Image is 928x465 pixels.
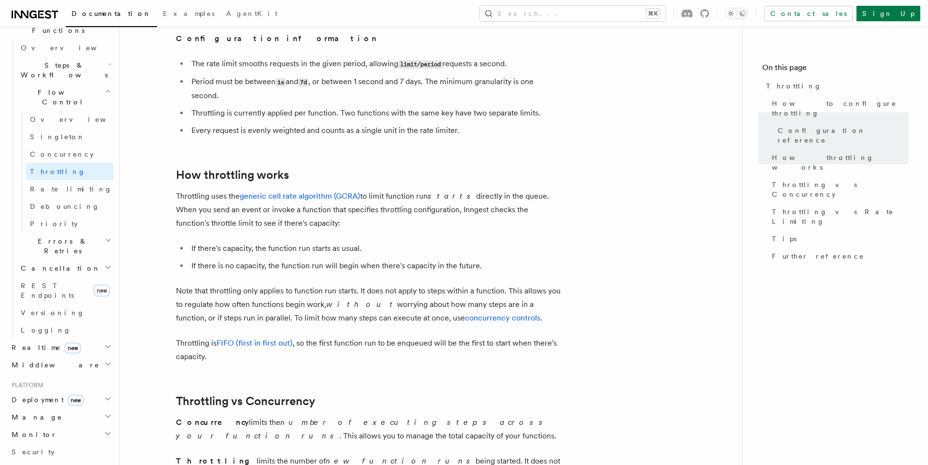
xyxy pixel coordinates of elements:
span: Overview [21,44,120,52]
span: new [68,395,84,406]
button: Cancellation [17,260,114,277]
p: Throttling uses the to limit function run directly in the queue. When you send an event or invoke... [176,189,563,230]
span: Versioning [21,309,85,317]
kbd: ⌘K [646,9,660,18]
span: Examples [163,10,215,17]
span: Overview [30,116,130,123]
a: Configuration reference [774,122,909,149]
li: Every request is evenly weighted and counts as a single unit in the rate limiter. [188,124,563,137]
a: Overview [26,111,114,128]
span: Steps & Workflows [17,60,108,80]
p: Note that throttling only applies to function run starts. It does not apply to steps within a fun... [176,284,563,325]
span: Flow Control [17,87,105,107]
a: Contact sales [764,6,853,21]
em: starts [428,191,476,201]
a: How throttling works [176,168,289,182]
div: Flow Control [17,111,114,232]
em: number of executing steps across your function runs [176,418,548,440]
strong: Configuration information [176,34,377,43]
a: Further reference [768,247,909,265]
span: Logging [21,326,71,334]
button: Manage [8,408,114,426]
a: REST Endpointsnew [17,277,114,304]
span: Tips [772,234,797,244]
span: Debouncing [30,203,100,210]
span: AgentKit [226,10,277,17]
a: Throttling vs Concurrency [768,176,909,203]
a: FIFO (first in first out) [217,338,292,348]
a: How to configure throttling [768,95,909,122]
button: Deploymentnew [8,391,114,408]
code: 1s [275,78,286,87]
a: Throttling vs Concurrency [176,394,315,408]
span: new [65,343,81,353]
button: Flow Control [17,84,114,111]
button: Steps & Workflows [17,57,114,84]
span: Deployment [8,395,84,405]
a: Overview [17,39,114,57]
span: Throttling vs Rate Limiting [772,207,909,226]
li: Period must be between and , or between 1 second and 7 days. The minimum granularity is one second. [188,75,563,102]
span: Monitor [8,430,57,439]
a: generic cell rate algorithm (GCRA) [240,191,360,201]
button: Errors & Retries [17,232,114,260]
p: Throttling is , so the first function run to be enqueued will be the first to start when there's ... [176,336,563,363]
span: Cancellation [17,263,101,273]
span: Throttling [30,168,86,175]
span: Errors & Retries [17,236,105,256]
span: Priority [30,220,78,228]
a: Singleton [26,128,114,145]
a: Tips [768,230,909,247]
button: Middleware [8,356,114,374]
span: Throttling [766,81,822,91]
a: Rate limiting [26,180,114,198]
button: Search...⌘K [480,6,666,21]
code: limit/period [398,60,442,69]
a: Throttling [762,77,909,95]
span: Security [12,448,55,456]
a: Security [8,443,114,461]
span: Manage [8,412,62,422]
span: Throttling vs Concurrency [772,180,909,199]
a: Examples [157,3,220,26]
span: REST Endpoints [21,282,74,299]
span: How to configure throttling [772,99,909,118]
strong: Concurrency [176,418,249,427]
a: Priority [26,215,114,232]
span: How throttling works [772,153,909,172]
code: 7d [298,78,308,87]
a: Throttling [26,163,114,180]
a: Versioning [17,304,114,321]
button: Realtimenew [8,339,114,356]
li: The rate limit smooths requests in the given period, allowing requests a second. [188,57,563,71]
a: How throttling works [768,149,909,176]
a: Documentation [66,3,157,27]
a: Sign Up [856,6,920,21]
span: Platform [8,381,43,389]
a: Throttling vs Rate Limiting [768,203,909,230]
li: If there's capacity, the function run starts as usual. [188,242,563,255]
span: Further reference [772,251,864,261]
a: Concurrency [26,145,114,163]
span: Middleware [8,360,100,370]
a: Debouncing [26,198,114,215]
li: Throttling is currently applied per function. Two functions with the same key have two separate l... [188,106,563,120]
h4: On this page [762,62,909,77]
span: Realtime [8,343,81,352]
span: Singleton [30,133,85,141]
button: Toggle dark mode [725,8,748,19]
span: Configuration reference [778,126,909,145]
a: Logging [17,321,114,339]
p: limits the . This allows you to manage the total capacity of your functions. [176,416,563,443]
div: Inngest Functions [8,39,114,339]
span: new [94,285,110,296]
span: Concurrency [30,150,94,158]
li: If there is no capacity, the function run will begin when there's capacity in the future. [188,259,563,273]
a: AgentKit [220,3,283,26]
em: without [326,300,397,309]
button: Monitor [8,426,114,443]
a: concurrency controls [465,313,540,322]
span: Documentation [72,10,151,17]
span: Rate limiting [30,185,112,193]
